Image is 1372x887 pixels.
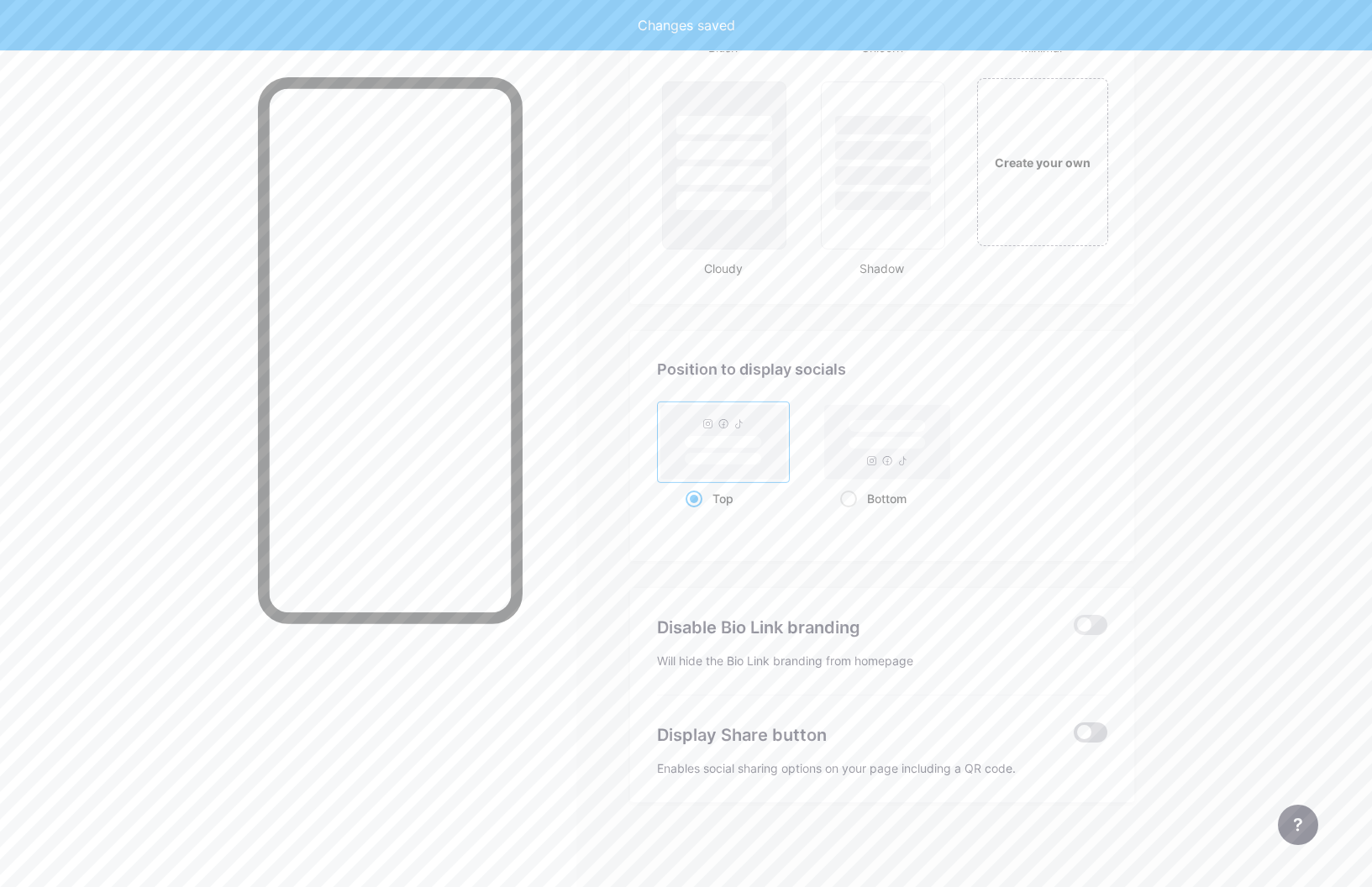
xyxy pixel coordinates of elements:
[638,15,735,35] div: Changes saved
[816,260,948,277] div: Shadow
[657,761,1107,775] div: Enables social sharing options on your page including a QR code.
[657,260,789,277] div: Cloudy
[657,653,1107,668] div: Will hide the Bio Link branding from homepage
[981,154,1104,171] div: Create your own
[657,722,1049,748] div: Display Share button
[657,358,1107,381] div: Position to display socials
[657,615,1049,640] div: Disable Bio Link branding
[686,483,760,514] div: Top
[840,483,933,514] div: Bottom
